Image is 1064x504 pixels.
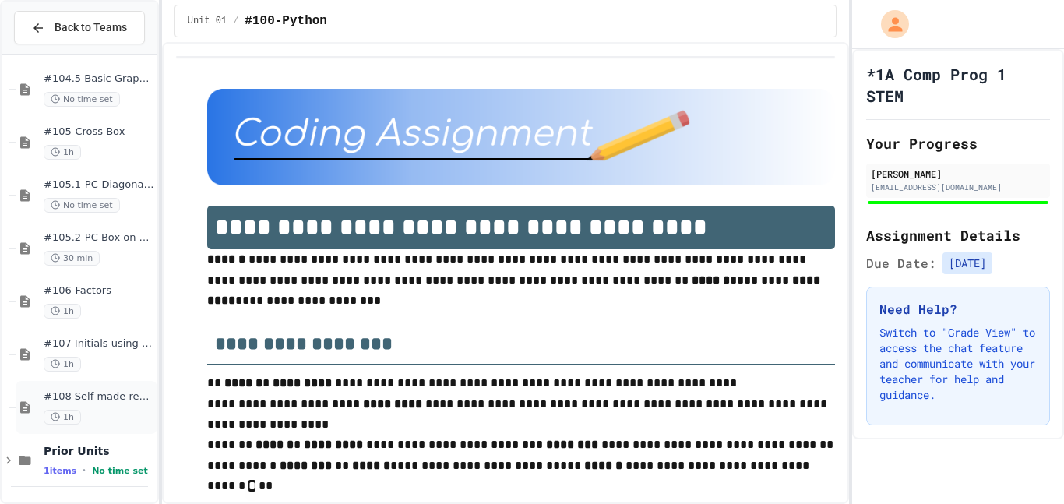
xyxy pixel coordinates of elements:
[44,251,100,266] span: 30 min
[44,337,154,351] span: #107 Initials using shapes
[866,63,1050,107] h1: *1A Comp Prog 1 STEM
[44,198,120,213] span: No time set
[44,284,154,298] span: #106-Factors
[44,444,154,458] span: Prior Units
[44,72,154,86] span: #104.5-Basic Graphics Review
[865,6,913,42] div: My Account
[55,19,127,36] span: Back to Teams
[83,464,86,477] span: •
[44,390,154,404] span: #108 Self made review (15pts)
[44,304,81,319] span: 1h
[44,466,76,476] span: 1 items
[942,252,992,274] span: [DATE]
[866,224,1050,246] h2: Assignment Details
[44,410,81,425] span: 1h
[866,132,1050,154] h2: Your Progress
[14,11,145,44] button: Back to Teams
[879,300,1037,319] h3: Need Help?
[245,12,327,30] span: #100-Python
[866,254,936,273] span: Due Date:
[44,357,81,372] span: 1h
[871,167,1045,181] div: [PERSON_NAME]
[44,231,154,245] span: #105.2-PC-Box on Box
[188,15,227,27] span: Unit 01
[879,325,1037,403] p: Switch to "Grade View" to access the chat feature and communicate with your teacher for help and ...
[92,466,148,476] span: No time set
[44,145,81,160] span: 1h
[44,178,154,192] span: #105.1-PC-Diagonal line
[233,15,238,27] span: /
[44,92,120,107] span: No time set
[44,125,154,139] span: #105-Cross Box
[871,182,1045,193] div: [EMAIL_ADDRESS][DOMAIN_NAME]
